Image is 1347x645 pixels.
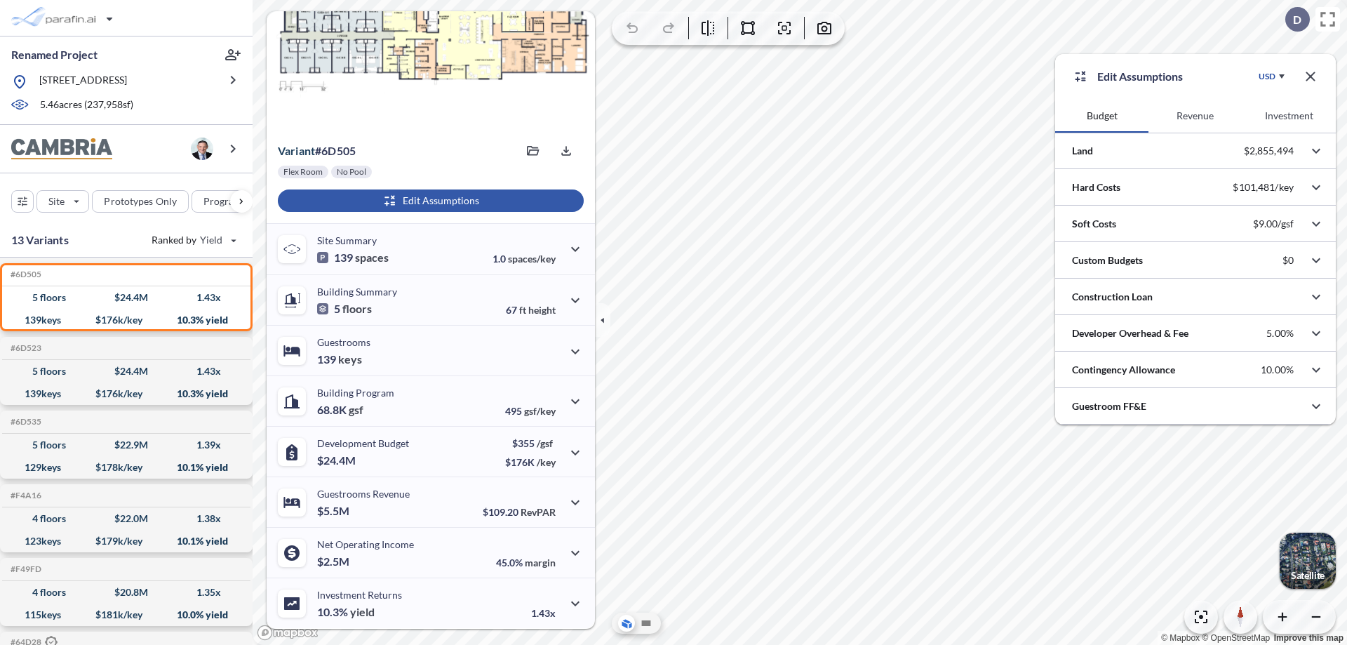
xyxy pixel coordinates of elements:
span: /gsf [537,437,553,449]
p: Guestrooms Revenue [317,488,410,500]
p: $176K [505,456,556,468]
p: Prototypes Only [104,194,177,208]
img: user logo [191,138,213,160]
p: Construction Loan [1072,290,1153,304]
p: Soft Costs [1072,217,1116,231]
p: $101,481/key [1233,181,1294,194]
button: Switcher ImageSatellite [1280,533,1336,589]
p: 10.3% [317,605,375,619]
img: Switcher Image [1280,533,1336,589]
p: Custom Budgets [1072,253,1143,267]
p: $0 [1282,254,1294,267]
button: Budget [1055,99,1148,133]
p: Satellite [1291,570,1325,581]
span: Variant [278,144,315,157]
p: Guestroom FF&E [1072,399,1146,413]
p: Contingency Allowance [1072,363,1175,377]
p: 495 [505,405,556,417]
button: Site Plan [638,615,655,632]
h5: Click to copy the code [8,270,41,279]
p: $24.4M [317,453,358,467]
p: $109.20 [483,506,556,518]
span: Yield [200,233,223,247]
a: Improve this map [1274,633,1343,643]
p: # 6d505 [278,144,356,158]
p: Guestrooms [317,336,370,348]
h5: Click to copy the code [8,491,41,500]
p: Site [48,194,65,208]
span: height [528,304,556,316]
p: $5.5M [317,504,351,518]
img: BrandImage [11,138,112,160]
span: margin [525,557,556,568]
p: 13 Variants [11,232,69,248]
button: Revenue [1148,99,1242,133]
span: keys [338,352,362,366]
button: Program [192,190,267,213]
p: No Pool [337,166,366,178]
button: Investment [1242,99,1336,133]
p: 5.46 acres ( 237,958 sf) [40,98,133,113]
a: Mapbox [1161,633,1200,643]
p: D [1293,13,1301,26]
p: Net Operating Income [317,538,414,550]
span: spaces [355,251,389,265]
div: USD [1259,71,1275,82]
a: Mapbox homepage [257,625,319,641]
h5: Click to copy the code [8,564,41,574]
p: Renamed Project [11,47,98,62]
span: spaces/key [508,253,556,265]
h5: Click to copy the code [8,417,41,427]
span: gsf/key [524,405,556,417]
p: Program [203,194,243,208]
span: gsf [349,403,363,417]
p: 139 [317,251,389,265]
p: [STREET_ADDRESS] [39,73,127,91]
p: Flex Room [283,166,323,178]
p: 1.43x [531,607,556,619]
p: Development Budget [317,437,409,449]
p: $9.00/gsf [1253,218,1294,230]
p: 45.0% [496,557,556,568]
p: 1.0 [492,253,556,265]
button: Ranked by Yield [140,229,246,251]
p: 5.00% [1266,327,1294,340]
p: 10.00% [1261,364,1294,376]
a: OpenStreetMap [1202,633,1270,643]
p: $2,855,494 [1244,145,1294,157]
p: 5 [317,302,372,316]
p: Land [1072,144,1093,158]
p: 67 [506,304,556,316]
button: Prototypes Only [92,190,189,213]
p: Developer Overhead & Fee [1072,326,1188,340]
p: Building Program [317,387,394,399]
span: floors [342,302,372,316]
span: yield [350,605,375,619]
span: /key [537,456,556,468]
p: 68.8K [317,403,363,417]
p: Building Summary [317,286,397,298]
p: Edit Assumptions [1097,68,1183,85]
p: $355 [505,437,556,449]
p: Investment Returns [317,589,402,601]
span: RevPAR [521,506,556,518]
p: $2.5M [317,554,351,568]
h5: Click to copy the code [8,343,41,353]
p: Hard Costs [1072,180,1120,194]
button: Site [36,190,89,213]
button: Edit Assumptions [278,189,584,212]
p: Site Summary [317,234,377,246]
button: Aerial View [618,615,635,632]
span: ft [519,304,526,316]
p: 139 [317,352,362,366]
